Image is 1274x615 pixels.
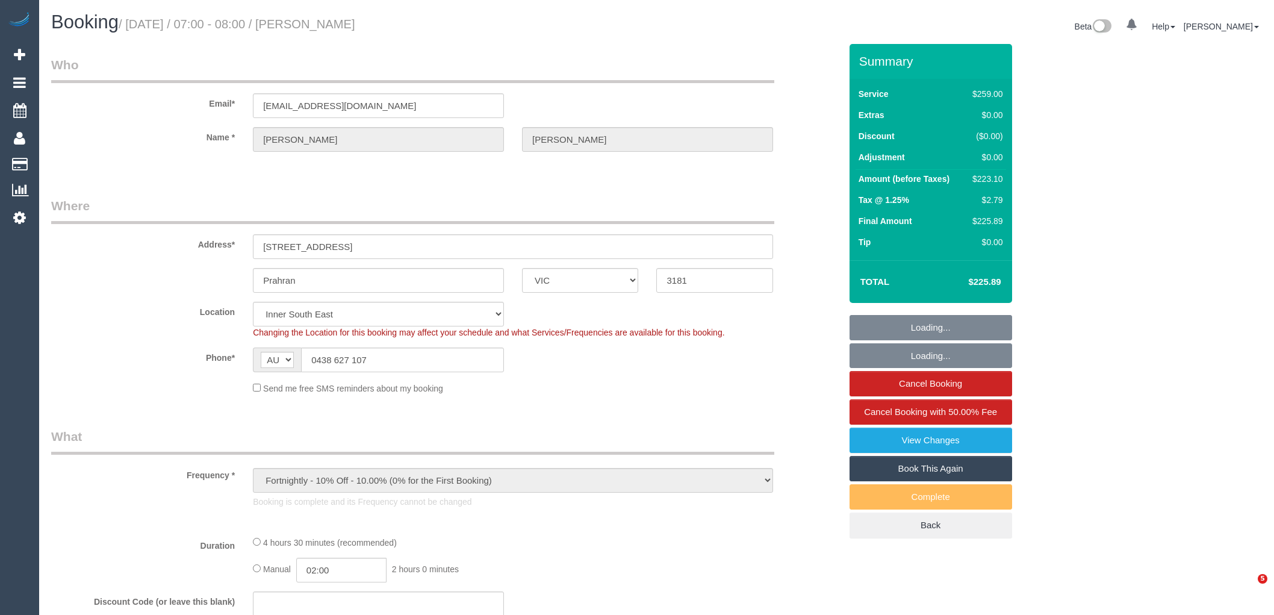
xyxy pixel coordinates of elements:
[968,109,1002,121] div: $0.00
[859,236,871,248] label: Tip
[301,348,504,372] input: Phone*
[51,428,774,455] legend: What
[968,173,1002,185] div: $223.10
[968,88,1002,100] div: $259.00
[859,109,884,121] label: Extras
[859,215,912,227] label: Final Amount
[51,56,774,83] legend: Who
[859,173,949,185] label: Amount (before Taxes)
[968,130,1002,142] div: ($0.00)
[253,93,504,118] input: Email*
[42,93,244,110] label: Email*
[850,513,1012,538] a: Back
[51,197,774,224] legend: Where
[1092,19,1111,35] img: New interface
[1184,22,1259,31] a: [PERSON_NAME]
[850,428,1012,453] a: View Changes
[859,194,909,206] label: Tax @ 1.25%
[1152,22,1175,31] a: Help
[859,151,905,163] label: Adjustment
[392,564,459,574] span: 2 hours 0 minutes
[932,277,1001,287] h4: $225.89
[850,399,1012,425] a: Cancel Booking with 50.00% Fee
[1233,574,1262,603] iframe: Intercom live chat
[119,17,355,31] small: / [DATE] / 07:00 - 08:00 / [PERSON_NAME]
[859,88,889,100] label: Service
[263,538,397,548] span: 4 hours 30 minutes (recommended)
[864,407,997,417] span: Cancel Booking with 50.00% Fee
[51,11,119,33] span: Booking
[860,276,890,287] strong: Total
[859,130,895,142] label: Discount
[968,151,1002,163] div: $0.00
[253,268,504,293] input: Suburb*
[42,465,244,481] label: Frequency *
[968,194,1002,206] div: $2.79
[263,384,443,393] span: Send me free SMS reminders about my booking
[850,456,1012,481] a: Book This Again
[253,496,773,508] p: Booking is complete and its Frequency cannot be changed
[42,592,244,608] label: Discount Code (or leave this blank)
[7,12,31,29] img: Automaid Logo
[42,234,244,251] label: Address*
[42,127,244,143] label: Name *
[656,268,772,293] input: Post Code*
[859,54,1006,68] h3: Summary
[850,371,1012,396] a: Cancel Booking
[522,127,773,152] input: Last Name*
[1075,22,1112,31] a: Beta
[968,215,1002,227] div: $225.89
[42,348,244,364] label: Phone*
[253,127,504,152] input: First Name*
[1258,574,1267,584] span: 5
[968,236,1002,248] div: $0.00
[253,328,724,337] span: Changing the Location for this booking may affect your schedule and what Services/Frequencies are...
[42,302,244,318] label: Location
[263,564,291,574] span: Manual
[42,535,244,552] label: Duration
